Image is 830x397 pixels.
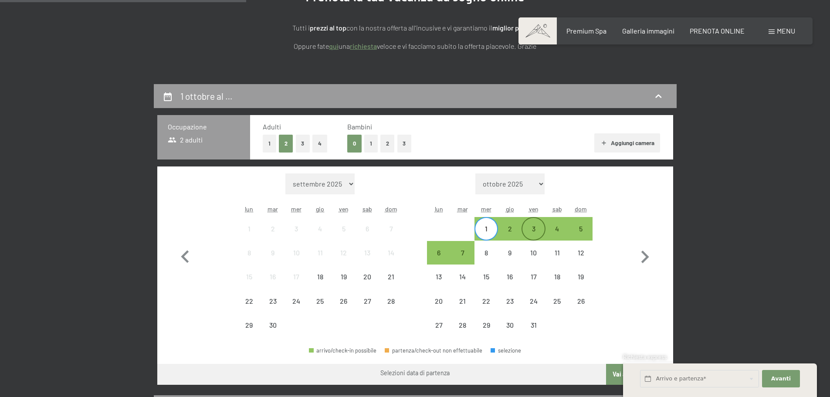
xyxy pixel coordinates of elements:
div: partenza/check-out non effettuabile [237,217,261,241]
div: Mon Sep 29 2025 [237,313,261,337]
div: partenza/check-out non effettuabile [427,265,451,288]
div: partenza/check-out non effettuabile [308,289,332,312]
div: Sat Oct 04 2025 [545,217,569,241]
div: Mon Sep 01 2025 [237,217,261,241]
div: Fri Oct 31 2025 [522,313,545,337]
div: 8 [475,249,497,271]
div: 17 [522,273,544,295]
div: partenza/check-out non effettuabile [285,241,308,265]
div: partenza/check-out non effettuabile [308,217,332,241]
div: selezione [491,348,521,353]
a: quì [329,42,339,50]
div: Fri Sep 12 2025 [332,241,356,265]
div: partenza/check-out non effettuabile [356,241,379,265]
div: Thu Sep 04 2025 [308,217,332,241]
div: 7 [380,225,402,247]
abbr: sabato [362,205,372,213]
div: 15 [475,273,497,295]
div: partenza/check-out non effettuabile [545,241,569,265]
div: 26 [570,298,592,319]
div: 24 [522,298,544,319]
div: partenza/check-out non effettuabile [379,217,403,241]
div: 23 [262,298,284,319]
div: 26 [333,298,355,319]
div: 8 [238,249,260,271]
div: 3 [522,225,544,247]
div: Fri Oct 10 2025 [522,241,545,265]
div: 19 [333,273,355,295]
div: partenza/check-out non effettuabile [474,241,498,265]
div: Fri Sep 19 2025 [332,265,356,288]
span: Premium Spa [566,27,606,35]
div: partenza/check-out non effettuabile [285,265,308,288]
span: 2 adulti [168,135,203,145]
button: Avanti [762,370,800,388]
div: Tue Sep 02 2025 [261,217,285,241]
div: partenza/check-out non effettuabile [474,265,498,288]
span: Richiesta express [623,353,667,360]
div: Mon Sep 08 2025 [237,241,261,265]
div: 4 [546,225,568,247]
button: 3 [397,135,412,153]
div: 21 [452,298,474,319]
strong: prezzi al top [310,24,346,32]
button: Mese successivo [632,173,657,337]
div: Tue Sep 09 2025 [261,241,285,265]
div: Selezioni data di partenza [380,369,450,377]
div: 19 [570,273,592,295]
div: 18 [309,273,331,295]
div: Tue Oct 07 2025 [451,241,474,265]
div: 16 [499,273,521,295]
div: 27 [428,322,450,343]
div: 28 [380,298,402,319]
div: partenza/check-out non effettuabile [308,265,332,288]
div: 2 [262,225,284,247]
div: 20 [428,298,450,319]
div: partenza/check-out non effettuabile [332,217,356,241]
div: 12 [333,249,355,271]
div: 5 [333,225,355,247]
div: partenza/check-out possibile [474,217,498,241]
div: 13 [428,273,450,295]
div: partenza/check-out possibile [522,217,545,241]
div: Wed Oct 15 2025 [474,265,498,288]
div: 31 [522,322,544,343]
div: Mon Sep 22 2025 [237,289,261,312]
button: 2 [380,135,395,153]
div: 21 [380,273,402,295]
abbr: mercoledì [481,205,491,213]
div: 24 [285,298,307,319]
a: richiesta [350,42,377,50]
div: Sun Sep 21 2025 [379,265,403,288]
div: Sun Oct 26 2025 [569,289,593,312]
div: partenza/check-out non effettuabile [285,289,308,312]
div: Fri Sep 05 2025 [332,217,356,241]
div: 6 [356,225,378,247]
p: Oppure fate una veloce e vi facciamo subito la offerta piacevole. Grazie [197,41,633,52]
div: 17 [285,273,307,295]
div: partenza/check-out non effettuabile [261,265,285,288]
div: Wed Sep 10 2025 [285,241,308,265]
button: 1 [364,135,378,153]
h3: Occupazione [168,122,240,132]
div: 9 [499,249,521,271]
div: partenza/check-out non effettuabile [261,217,285,241]
div: Wed Oct 29 2025 [474,313,498,337]
div: 7 [452,249,474,271]
div: partenza/check-out non effettuabile [379,265,403,288]
div: 14 [452,273,474,295]
h2: 1 ottobre al … [180,91,233,102]
div: partenza/check-out non effettuabile [356,289,379,312]
div: Tue Sep 16 2025 [261,265,285,288]
div: Wed Oct 08 2025 [474,241,498,265]
button: 0 [347,135,362,153]
button: 2 [279,135,293,153]
div: partenza/check-out non effettuabile [261,313,285,337]
div: arrivo/check-in possibile [309,348,376,353]
div: Sun Sep 28 2025 [379,289,403,312]
div: partenza/check-out non effettuabile [237,265,261,288]
abbr: domenica [575,205,587,213]
div: 3 [285,225,307,247]
div: 2 [499,225,521,247]
div: Sun Oct 12 2025 [569,241,593,265]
